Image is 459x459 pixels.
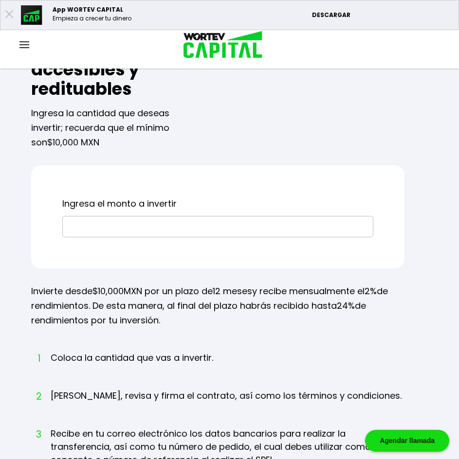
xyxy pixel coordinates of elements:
span: 12 meses [213,285,252,297]
span: $10,000 MXN [47,136,99,148]
p: App WORTEV CAPITAL [53,5,131,14]
span: 1 [36,351,41,366]
span: 24% [337,300,355,312]
div: Agendar llamada [365,430,449,452]
img: hamburguer-menu2 [19,41,29,48]
span: 2% [365,285,377,297]
span: $10,000 [92,285,124,297]
li: Coloca la cantidad que vas a invertir. [51,351,213,383]
p: Invierte desde MXN por un plazo de y recibe mensualmente el de rendimientos. De esta manera, al f... [31,284,404,328]
span: 2 [36,389,41,404]
h2: Inversiones simples, accesibles y redituables [31,21,181,99]
li: [PERSON_NAME], revisa y firma el contrato, así como los términos y condiciones. [51,389,402,421]
p: DESCARGAR [312,11,454,19]
span: 3 [36,427,41,441]
p: Ingresa el monto a invertir [62,196,373,211]
p: Ingresa la cantidad que deseas invertir; recuerda que el mínimo son [31,99,181,150]
img: logo_wortev_capital [173,30,266,61]
p: Empieza a crecer tu dinero [53,14,131,23]
img: appicon [21,5,43,25]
